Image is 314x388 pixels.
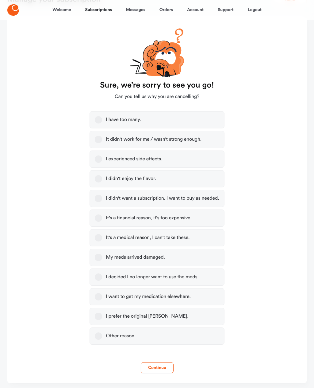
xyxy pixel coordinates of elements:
[248,2,262,17] a: Logout
[95,116,102,123] button: I have too many.
[106,156,162,162] div: I experienced side effects.
[95,195,102,202] button: I didn't want a subscription. I want to buy as needed.
[106,195,219,202] div: I didn't want a subscription. I want to buy as needed.
[115,93,199,100] span: Can you tell us why you are cancelling?
[106,176,156,182] div: I didn't enjoy the flavor.
[100,80,214,90] strong: Sure, we’re sorry to see you go!
[187,2,204,17] a: Account
[85,2,112,17] a: Subscriptions
[126,2,145,17] a: Messages
[95,136,102,143] button: It didn't work for me / wasn't strong enough.
[106,215,190,221] div: It's a financial reason, it's too expensive
[106,294,190,300] div: I want to get my medication elsewhere.
[95,313,102,320] button: I prefer the original [PERSON_NAME].
[95,332,102,340] button: Other reason
[106,235,190,241] div: It's a medical reason, I can't take these.
[95,273,102,281] button: I decided I no longer want to use the meds.
[95,175,102,182] button: I didn't enjoy the flavor.
[106,136,201,143] div: It didn't work for me / wasn't strong enough.
[106,117,141,123] div: I have too many.
[106,254,165,261] div: My meds arrived damaged.
[106,313,188,319] div: I prefer the original [PERSON_NAME].
[218,2,234,17] a: Support
[106,274,198,280] div: I decided I no longer want to use the meds.
[95,293,102,300] button: I want to get my medication elsewhere.
[95,155,102,163] button: I experienced side effects.
[129,26,184,77] img: cartoon-confuse-xvMLqgb5.svg
[141,362,174,373] button: Continue
[106,333,134,339] div: Other reason
[95,254,102,261] button: My meds arrived damaged.
[159,2,173,17] a: Orders
[52,2,71,17] a: Welcome
[95,234,102,241] button: It's a medical reason, I can't take these.
[95,214,102,222] button: It's a financial reason, it's too expensive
